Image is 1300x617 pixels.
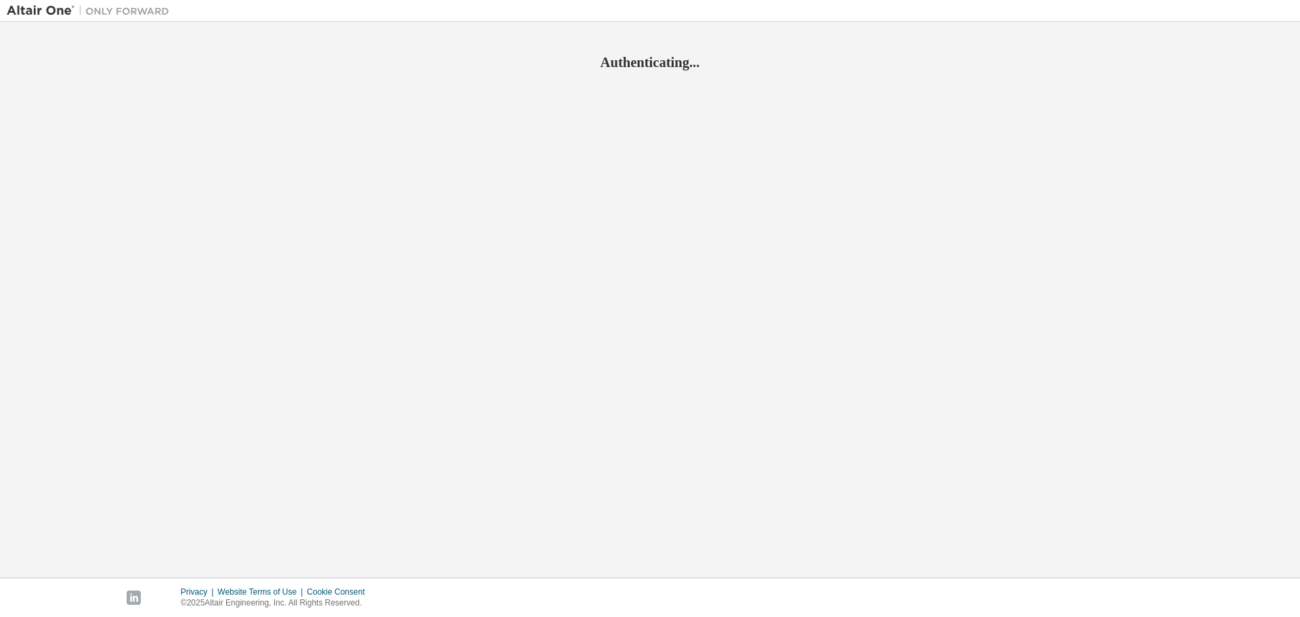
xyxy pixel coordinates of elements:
div: Privacy [181,587,217,597]
img: Altair One [7,4,176,18]
p: © 2025 Altair Engineering, Inc. All Rights Reserved. [181,597,373,609]
img: linkedin.svg [127,591,141,605]
div: Website Terms of Use [217,587,307,597]
div: Cookie Consent [307,587,372,597]
h2: Authenticating... [7,54,1293,71]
